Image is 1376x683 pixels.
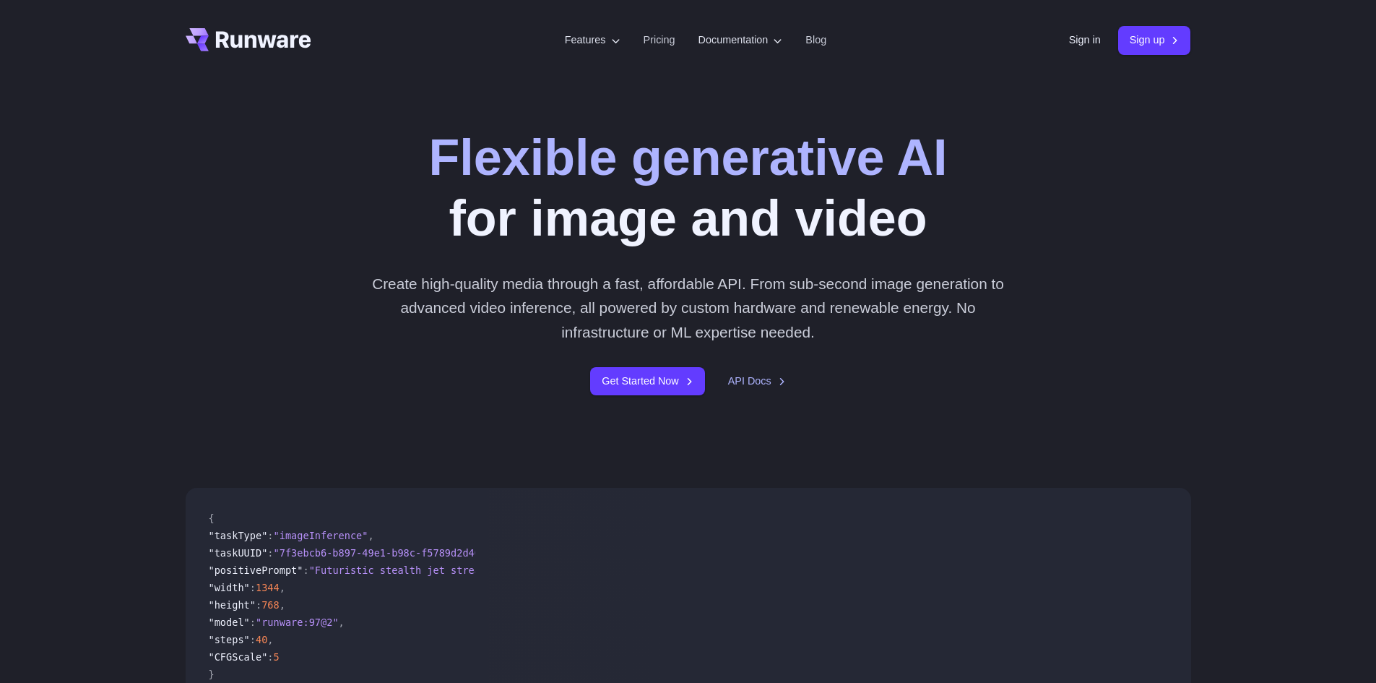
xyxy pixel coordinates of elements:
[209,547,268,559] span: "taskUUID"
[274,547,498,559] span: "7f3ebcb6-b897-49e1-b98c-f5789d2d40d7"
[1118,26,1191,54] a: Sign up
[366,272,1010,344] p: Create high-quality media through a fast, affordable API. From sub-second image generation to adv...
[209,582,250,593] span: "width"
[565,32,620,48] label: Features
[698,32,783,48] label: Documentation
[644,32,675,48] a: Pricing
[805,32,826,48] a: Blog
[303,564,308,576] span: :
[256,582,280,593] span: 1344
[209,669,215,680] span: }
[186,28,311,51] a: Go to /
[209,530,268,541] span: "taskType"
[280,599,285,611] span: ,
[1069,32,1101,48] a: Sign in
[250,617,256,628] span: :
[590,367,704,395] a: Get Started Now
[209,512,215,524] span: {
[339,617,345,628] span: ,
[274,530,368,541] span: "imageInference"
[267,634,273,645] span: ,
[209,634,250,645] span: "steps"
[428,129,947,186] strong: Flexible generative AI
[267,547,273,559] span: :
[209,651,268,663] span: "CFGScale"
[428,127,947,249] h1: for image and video
[280,582,285,593] span: ,
[209,617,250,628] span: "model"
[209,599,256,611] span: "height"
[728,373,786,390] a: API Docs
[256,599,261,611] span: :
[309,564,847,576] span: "Futuristic stealth jet streaking through a neon-lit cityscape with glowing purple exhaust"
[267,651,273,663] span: :
[267,530,273,541] span: :
[274,651,280,663] span: 5
[261,599,280,611] span: 768
[256,617,339,628] span: "runware:97@2"
[256,634,267,645] span: 40
[250,634,256,645] span: :
[209,564,303,576] span: "positivePrompt"
[250,582,256,593] span: :
[368,530,373,541] span: ,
